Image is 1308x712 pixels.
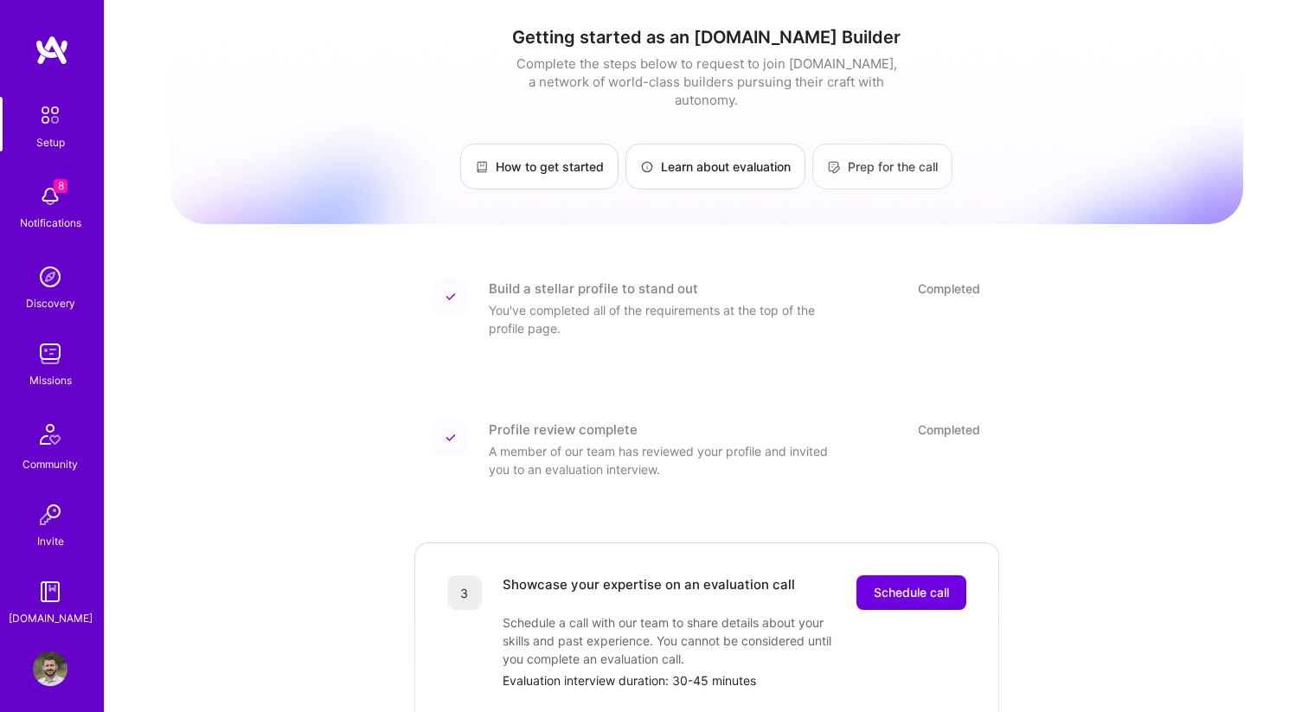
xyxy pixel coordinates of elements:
div: Notifications [20,214,81,232]
div: Community [22,455,78,473]
span: 8 [54,179,67,193]
div: Showcase your expertise on an evaluation call [503,575,795,610]
div: Complete the steps below to request to join [DOMAIN_NAME], a network of world-class builders purs... [512,55,901,109]
img: bell [33,179,67,214]
img: Completed [446,292,456,302]
img: Completed [446,433,456,443]
a: Prep for the call [812,144,952,189]
img: logo [35,35,69,66]
img: teamwork [33,337,67,371]
div: Evaluation interview duration: 30-45 minutes [503,671,966,690]
span: Schedule call [874,584,949,601]
img: Prep for the call [827,160,841,174]
img: User Avatar [33,651,67,686]
img: How to get started [475,160,489,174]
img: discovery [33,260,67,294]
img: guide book [33,574,67,609]
div: Invite [37,532,64,550]
button: Schedule call [856,575,966,610]
div: Setup [36,133,65,151]
div: Completed [918,420,980,439]
div: Completed [918,279,980,298]
div: Schedule a call with our team to share details about your skills and past experience. You cannot ... [503,613,849,668]
div: [DOMAIN_NAME] [9,609,93,627]
h1: Getting started as an [DOMAIN_NAME] Builder [170,27,1243,48]
div: A member of our team has reviewed your profile and invited you to an evaluation interview. [489,442,835,478]
div: Discovery [26,294,75,312]
a: How to get started [460,144,619,189]
div: You've completed all of the requirements at the top of the profile page. [489,301,835,337]
div: 3 [447,575,482,610]
div: Profile review complete [489,420,638,439]
img: Learn about evaluation [640,160,654,174]
div: Build a stellar profile to stand out [489,279,698,298]
img: Invite [33,497,67,532]
a: Learn about evaluation [625,144,805,189]
a: User Avatar [29,651,72,686]
img: setup [32,97,68,133]
img: Community [29,414,71,455]
div: Missions [29,371,72,389]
